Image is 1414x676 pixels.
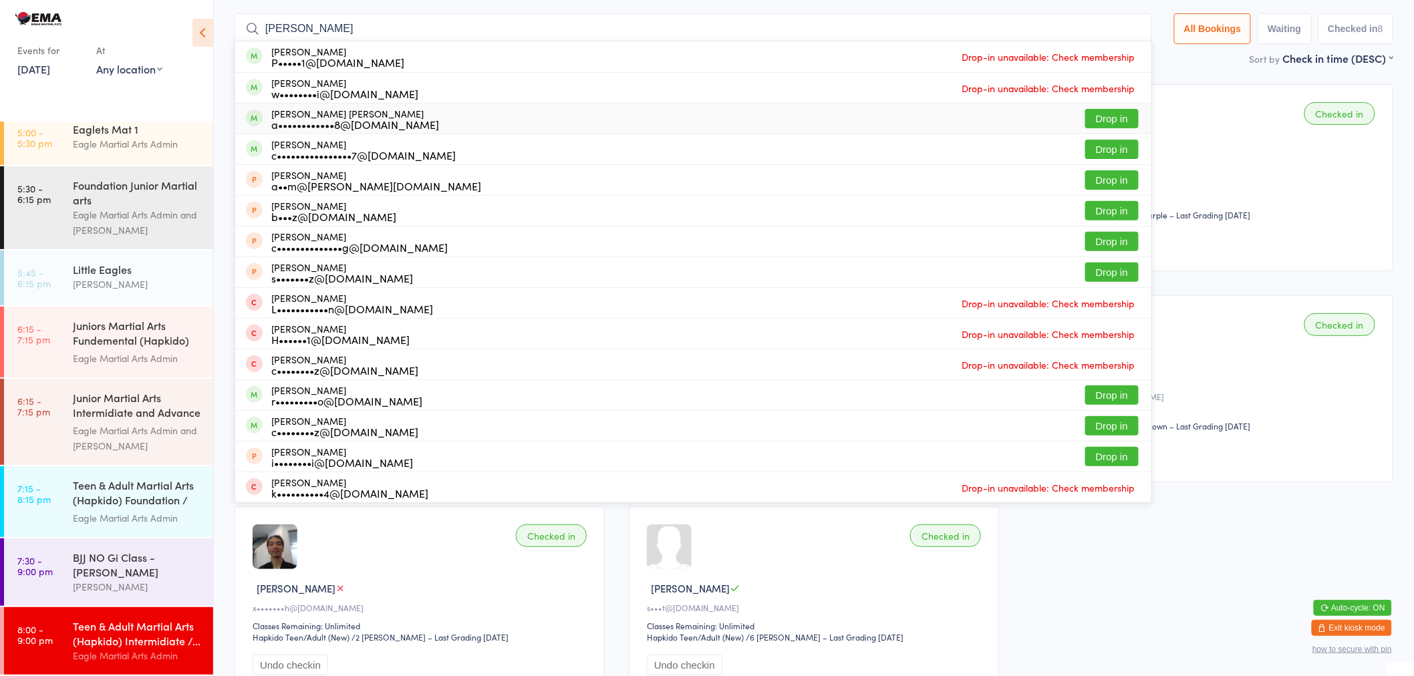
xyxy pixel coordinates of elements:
span: Drop-in unavailable: Check membership [959,478,1139,498]
div: Checked in [1304,102,1375,125]
div: b•••z@[DOMAIN_NAME] [271,211,396,222]
button: Drop in [1085,447,1139,466]
img: image1677277637.png [253,524,297,569]
div: [PERSON_NAME] [271,46,404,67]
button: Drop in [1085,263,1139,282]
div: Eagle Martial Arts Admin [73,136,202,152]
a: [DATE] [17,61,50,76]
div: [PERSON_NAME] [271,77,418,99]
a: 6:15 -7:15 pmJuniors Martial Arts Fundemental (Hapkido) Mat 2Eagle Martial Arts Admin [4,307,213,377]
a: 8:00 -9:00 pmTeen & Adult Martial Arts (Hapkido) Intermidiate /...Eagle Martial Arts Admin [4,607,213,675]
button: Drop in [1085,385,1139,405]
div: k••••••••••4@[DOMAIN_NAME] [271,488,428,498]
div: P•••••1@[DOMAIN_NAME] [271,57,404,67]
div: Hapkido Teen/Adult (New) [647,631,744,643]
img: Eagle Martial Arts [13,11,63,26]
time: 5:30 - 6:15 pm [17,183,51,204]
a: 7:30 -9:00 pmBJJ NO Gi Class - [PERSON_NAME][PERSON_NAME] [4,538,213,606]
button: Auto-cycle: ON [1314,600,1392,616]
div: i••••••••i@[DOMAIN_NAME] [271,457,413,468]
span: [PERSON_NAME] [257,581,335,595]
div: [PERSON_NAME] [271,262,413,283]
div: [PERSON_NAME] [271,293,433,314]
div: Teen & Adult Martial Arts (Hapkido) Foundation / F... [73,478,202,510]
div: Eaglets Mat 1 [73,122,202,136]
div: s•••••••z@[DOMAIN_NAME] [271,273,413,283]
div: Little Eagles [73,262,202,277]
div: a••m@[PERSON_NAME][DOMAIN_NAME] [271,180,481,191]
time: 7:30 - 9:00 pm [17,555,53,576]
div: Classes Remaining: Unlimited [253,620,591,631]
div: H••••••1@[DOMAIN_NAME] [271,334,410,345]
div: [PERSON_NAME] [271,231,448,252]
span: / 2 [PERSON_NAME] – Last Grading [DATE] [351,631,509,643]
div: Eagle Martial Arts Admin [73,648,202,663]
div: [PERSON_NAME] [271,477,428,498]
div: Foundation Junior Martial arts [73,178,202,207]
button: Drop in [1085,416,1139,436]
div: c••••••••••••••••7@[DOMAIN_NAME] [271,150,456,160]
button: how to secure with pin [1312,645,1392,654]
div: [PERSON_NAME] [73,579,202,595]
div: w••••••••i@[DOMAIN_NAME] [271,88,418,99]
button: Waiting [1258,13,1311,44]
div: Checked in [1304,313,1375,336]
time: 6:15 - 7:15 pm [17,395,50,417]
div: Eagle Martial Arts Admin and [PERSON_NAME] [73,423,202,454]
button: Exit kiosk mode [1312,620,1392,636]
div: L•••••••••••n@[DOMAIN_NAME] [271,303,433,314]
button: Drop in [1085,140,1139,159]
span: / 6 [PERSON_NAME] – Last Grading [DATE] [746,631,903,643]
span: Drop-in unavailable: Check membership [959,293,1139,313]
div: c••••••••z@[DOMAIN_NAME] [271,365,418,375]
div: [PERSON_NAME] [271,446,413,468]
div: Classes Remaining: Unlimited [1041,198,1379,209]
button: Drop in [1085,232,1139,251]
div: At [96,39,162,61]
button: Drop in [1085,109,1139,128]
a: 5:45 -6:15 pmLittle Eagles[PERSON_NAME] [4,250,213,305]
div: Eagle Martial Arts Admin [73,351,202,366]
span: Drop-in unavailable: Check membership [959,47,1139,67]
time: 7:15 - 8:15 pm [17,483,51,504]
button: All Bookings [1174,13,1252,44]
time: 8:00 - 9:00 pm [17,624,53,645]
span: / Purple – Last Grading [DATE] [1140,209,1251,220]
div: BJJ NO Gi Class - [PERSON_NAME] [73,550,202,579]
span: [PERSON_NAME] [651,581,730,595]
div: Eagle Martial Arts Admin and [PERSON_NAME] [73,207,202,238]
div: Classes Remaining: Unlimited [1041,409,1379,420]
div: Teen & Adult Martial Arts (Hapkido) Intermidiate /... [73,619,202,648]
div: [PERSON_NAME] [73,277,202,292]
label: Sort by [1250,52,1280,65]
div: [PERSON_NAME] [271,354,418,375]
div: Juniors Martial Arts Fundemental (Hapkido) Mat 2 [73,318,202,351]
div: Checked in [910,524,981,547]
div: [PERSON_NAME] [PERSON_NAME] [271,108,439,130]
div: Hapkido Teen/Adult (New) [253,631,349,643]
div: 8 [1378,23,1383,34]
div: Checked in [516,524,587,547]
div: j•••••••b@[DOMAIN_NAME] [1041,180,1379,191]
a: 5:30 -6:15 pmFoundation Junior Martial artsEagle Martial Arts Admin and [PERSON_NAME] [4,166,213,249]
div: [PERSON_NAME] [271,385,422,406]
button: Checked in8 [1318,13,1394,44]
button: Drop in [1085,170,1139,190]
div: [PERSON_NAME] [271,170,481,191]
input: Search [235,13,1152,44]
time: 6:15 - 7:15 pm [17,323,50,345]
a: 6:15 -7:15 pmJunior Martial Arts Intermidiate and Advance (Hap...Eagle Martial Arts Admin and [PE... [4,379,213,465]
time: 5:00 - 5:30 pm [17,127,52,148]
div: Check in time (DESC) [1283,51,1393,65]
span: Drop-in unavailable: Check membership [959,355,1139,375]
div: Junior Martial Arts Intermidiate and Advance (Hap... [73,390,202,423]
time: 5:45 - 6:15 pm [17,267,51,289]
button: Drop in [1085,201,1139,220]
button: Undo checkin [647,655,722,675]
div: c••••••••••••••g@[DOMAIN_NAME] [271,242,448,252]
div: a••••••••••••8@[DOMAIN_NAME] [271,119,439,130]
div: Eagle Martial Arts Admin [73,510,202,526]
div: Events for [17,39,83,61]
span: Drop-in unavailable: Check membership [959,78,1139,98]
span: / Brown – Last Grading [DATE] [1140,420,1251,432]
